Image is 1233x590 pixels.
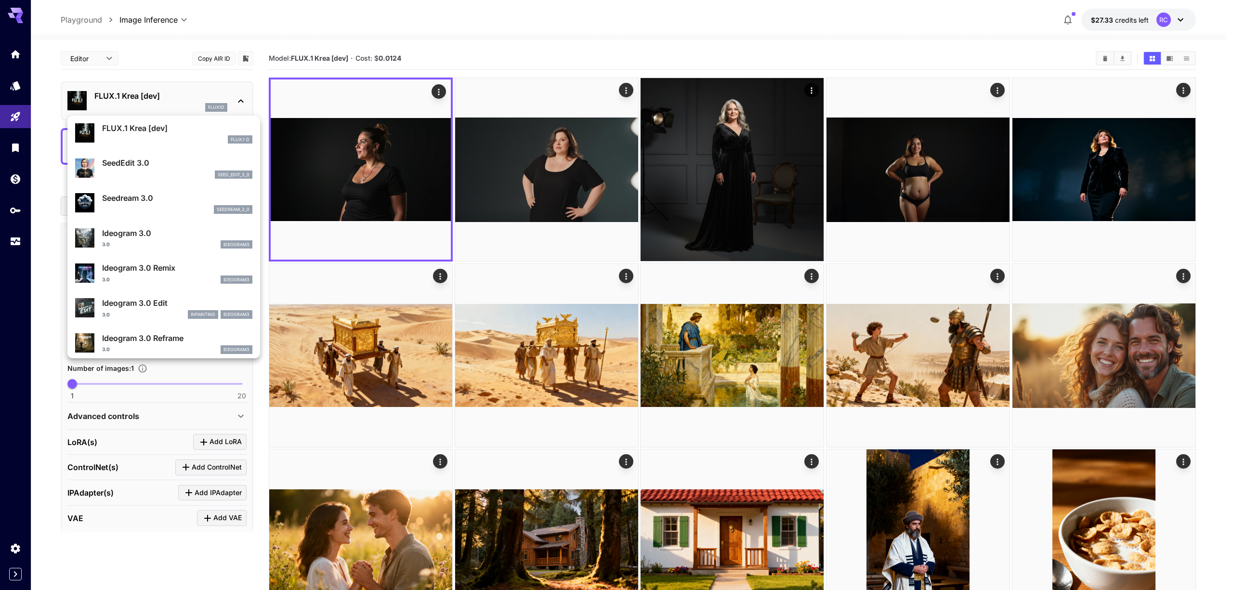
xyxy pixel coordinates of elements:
[223,276,249,283] p: ideogram3
[231,136,249,143] p: FLUX.1 D
[102,227,252,239] p: Ideogram 3.0
[75,188,252,218] div: Seedream 3.0seedream_3_0
[102,297,252,309] p: Ideogram 3.0 Edit
[75,293,252,323] div: Ideogram 3.0 Edit3.0inpaintingideogram3
[102,262,252,274] p: Ideogram 3.0 Remix
[223,241,249,248] p: ideogram3
[75,118,252,148] div: FLUX.1 Krea [dev]FLUX.1 D
[102,311,110,318] p: 3.0
[102,157,252,169] p: SeedEdit 3.0
[102,332,252,344] p: Ideogram 3.0 Reframe
[102,276,110,283] p: 3.0
[223,311,249,318] p: ideogram3
[102,122,252,134] p: FLUX.1 Krea [dev]
[218,171,249,178] p: seed_edit_3_0
[102,192,252,204] p: Seedream 3.0
[102,346,110,353] p: 3.0
[191,311,215,318] p: inpainting
[217,206,249,213] p: seedream_3_0
[75,258,252,288] div: Ideogram 3.0 Remix3.0ideogram3
[75,153,252,183] div: SeedEdit 3.0seed_edit_3_0
[75,328,252,358] div: Ideogram 3.0 Reframe3.0ideogram3
[102,241,110,248] p: 3.0
[75,223,252,253] div: Ideogram 3.03.0ideogram3
[223,346,249,353] p: ideogram3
